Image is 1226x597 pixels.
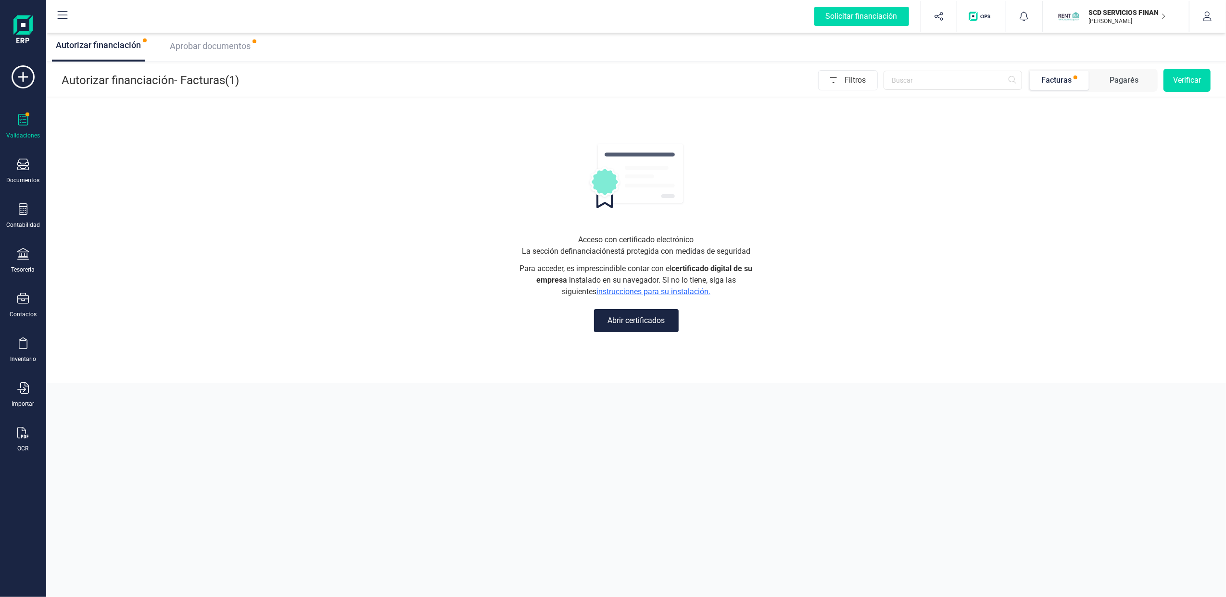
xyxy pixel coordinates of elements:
[803,1,921,32] button: Solicitar financiación
[1089,8,1166,17] p: SCD SERVICIOS FINANCIEROS SL
[12,400,35,408] div: Importar
[7,176,40,184] div: Documentos
[969,12,994,21] img: Logo de OPS
[1058,6,1079,27] img: SC
[845,71,877,90] span: Filtros
[10,311,37,318] div: Contactos
[594,309,679,332] button: Abrir certificados
[579,234,694,246] span: Acceso con certificado electrónico
[1041,75,1072,86] div: Facturas
[522,246,750,257] span: La sección de financiación está protegida con medidas de seguridad
[18,445,29,452] div: OCR
[170,41,251,51] span: Aprobar documentos
[884,71,1022,90] input: Buscar
[12,266,35,274] div: Tesorería
[1110,75,1139,86] div: Pagarés
[1054,1,1177,32] button: SCSCD SERVICIOS FINANCIEROS SL[PERSON_NAME]
[588,143,685,208] img: autorizacion logo
[62,73,239,88] p: Autorizar financiación - Facturas (1)
[963,1,1000,32] button: Logo de OPS
[596,287,710,296] a: instrucciones para su instalación.
[818,70,878,90] button: Filtros
[10,355,36,363] div: Inventario
[814,7,909,26] div: Solicitar financiación
[6,221,40,229] div: Contabilidad
[516,263,757,298] span: Para acceder, es imprescindible contar con el instalado en su navegador. Si no lo tiene, siga las...
[13,15,33,46] img: Logo Finanedi
[1163,69,1211,92] button: Verificar
[56,40,141,50] span: Autorizar financiación
[6,132,40,139] div: Validaciones
[1089,17,1166,25] p: [PERSON_NAME]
